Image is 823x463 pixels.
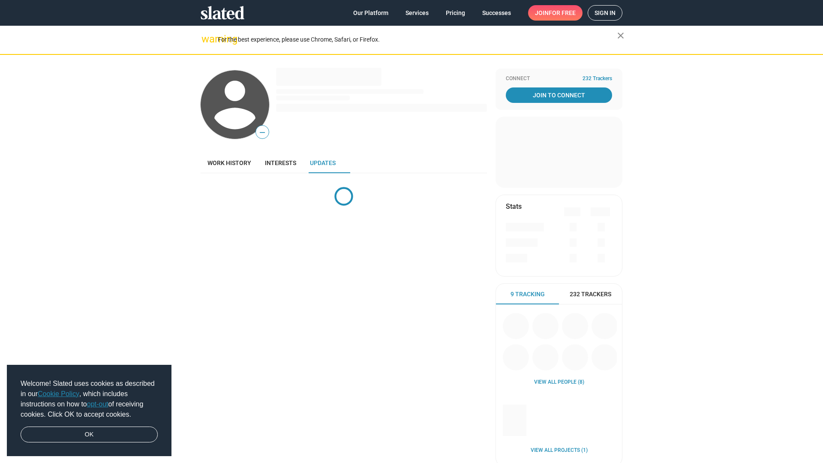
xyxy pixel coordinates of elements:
[588,5,622,21] a: Sign in
[353,5,388,21] span: Our Platform
[21,427,158,443] a: dismiss cookie message
[439,5,472,21] a: Pricing
[508,87,610,103] span: Join To Connect
[511,290,545,298] span: 9 Tracking
[534,379,584,386] a: View all People (8)
[595,6,616,20] span: Sign in
[256,127,269,138] span: —
[265,159,296,166] span: Interests
[7,365,171,457] div: cookieconsent
[506,75,612,82] div: Connect
[570,290,611,298] span: 232 Trackers
[207,159,251,166] span: Work history
[528,5,583,21] a: Joinfor free
[399,5,436,21] a: Services
[21,379,158,420] span: Welcome! Slated uses cookies as described in our , which includes instructions on how to of recei...
[446,5,465,21] span: Pricing
[201,153,258,173] a: Work history
[583,75,612,82] span: 232 Trackers
[38,390,79,397] a: Cookie Policy
[303,153,342,173] a: Updates
[201,34,212,44] mat-icon: warning
[531,447,588,454] a: View all Projects (1)
[218,34,617,45] div: For the best experience, please use Chrome, Safari, or Firefox.
[549,5,576,21] span: for free
[506,87,612,103] a: Join To Connect
[346,5,395,21] a: Our Platform
[535,5,576,21] span: Join
[87,400,108,408] a: opt-out
[506,202,522,211] mat-card-title: Stats
[405,5,429,21] span: Services
[258,153,303,173] a: Interests
[310,159,336,166] span: Updates
[475,5,518,21] a: Successes
[482,5,511,21] span: Successes
[616,30,626,41] mat-icon: close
